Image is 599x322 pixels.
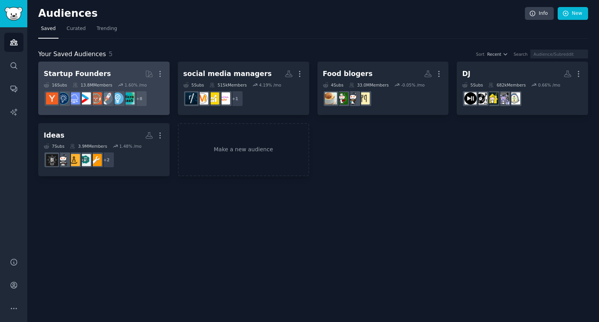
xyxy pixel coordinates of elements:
[131,90,147,107] div: + 8
[44,82,67,88] div: 16 Sub s
[401,82,425,88] div: -0.05 % /mo
[227,90,243,107] div: + 1
[325,92,337,104] img: FoodPorn
[112,92,124,104] img: Entrepreneur
[259,82,281,88] div: 4.19 % /mo
[44,131,64,140] div: Ideas
[46,92,58,104] img: ycombinator
[530,50,588,58] input: Audience/Subreddit
[68,154,80,166] img: startupideas
[183,82,204,88] div: 5 Sub s
[38,123,170,177] a: Ideas7Subs3.9MMembers1.48% /mo+2SomebodyMakeThissmall_business_ideasstartupideastechsupportBusine...
[486,92,498,104] img: House
[349,82,389,88] div: 33.0M Members
[68,92,80,104] img: SaaS
[347,92,359,104] img: foodphotography
[94,23,120,39] a: Trending
[38,23,58,39] a: Saved
[79,154,91,166] img: small_business_ideas
[178,123,309,177] a: Make a new audience
[57,92,69,104] img: Entrepreneurship
[38,62,170,115] a: Startup Founders16Subs13.8MMembers1.60% /mo+8microsaasEntrepreneurstartupsEntrepreneurRideAlongst...
[358,92,370,104] img: FoodieSnark
[44,143,64,149] div: 7 Sub s
[218,92,230,104] img: SocialMediaMaster
[475,92,487,104] img: mobileDJ
[178,62,309,115] a: social media managers5Subs515kMembers4.19% /mo+1SocialMediaMasterSocialMediaPromotionDigitalMarke...
[122,92,135,104] img: microsaas
[5,7,23,21] img: GummySearch logo
[497,92,509,104] img: dubstep
[487,51,508,57] button: Recent
[525,7,554,20] a: Info
[457,62,588,115] a: DJ5Subs682kMembers0.66% /moDJSCEconnectdubstepHousemobileDJDJs
[41,25,56,32] span: Saved
[317,62,449,115] a: Food blogers4Subs33.0MMembers-0.05% /moFoodieSnarkfoodphotographyfoodFoodPorn
[64,23,89,39] a: Curated
[109,50,113,58] span: 5
[207,92,219,104] img: SocialMediaPromotion
[558,7,588,20] a: New
[488,82,526,88] div: 682k Members
[538,82,560,88] div: 0.66 % /mo
[38,7,525,20] h2: Audiences
[323,69,373,79] div: Food blogers
[487,51,501,57] span: Recent
[462,69,470,79] div: DJ
[323,82,344,88] div: 4 Sub s
[183,69,272,79] div: social media managers
[44,69,111,79] div: Startup Founders
[90,154,102,166] img: SomebodyMakeThis
[124,82,147,88] div: 1.60 % /mo
[98,152,115,168] div: + 2
[57,154,69,166] img: techsupport
[79,92,91,104] img: startup
[73,82,112,88] div: 13.8M Members
[38,50,106,59] span: Your Saved Audiences
[67,25,86,32] span: Curated
[209,82,247,88] div: 515k Members
[462,82,483,88] div: 5 Sub s
[46,154,58,166] img: Business_Ideas
[101,92,113,104] img: startups
[336,92,348,104] img: food
[90,92,102,104] img: EntrepreneurRideAlong
[97,25,117,32] span: Trending
[508,92,520,104] img: DJSCEconnect
[514,51,528,57] div: Search
[185,92,197,104] img: SocialMediaManagers
[476,51,485,57] div: Sort
[464,92,477,104] img: DJs
[196,92,208,104] img: DigitalMarketing
[70,143,107,149] div: 3.9M Members
[119,143,142,149] div: 1.48 % /mo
